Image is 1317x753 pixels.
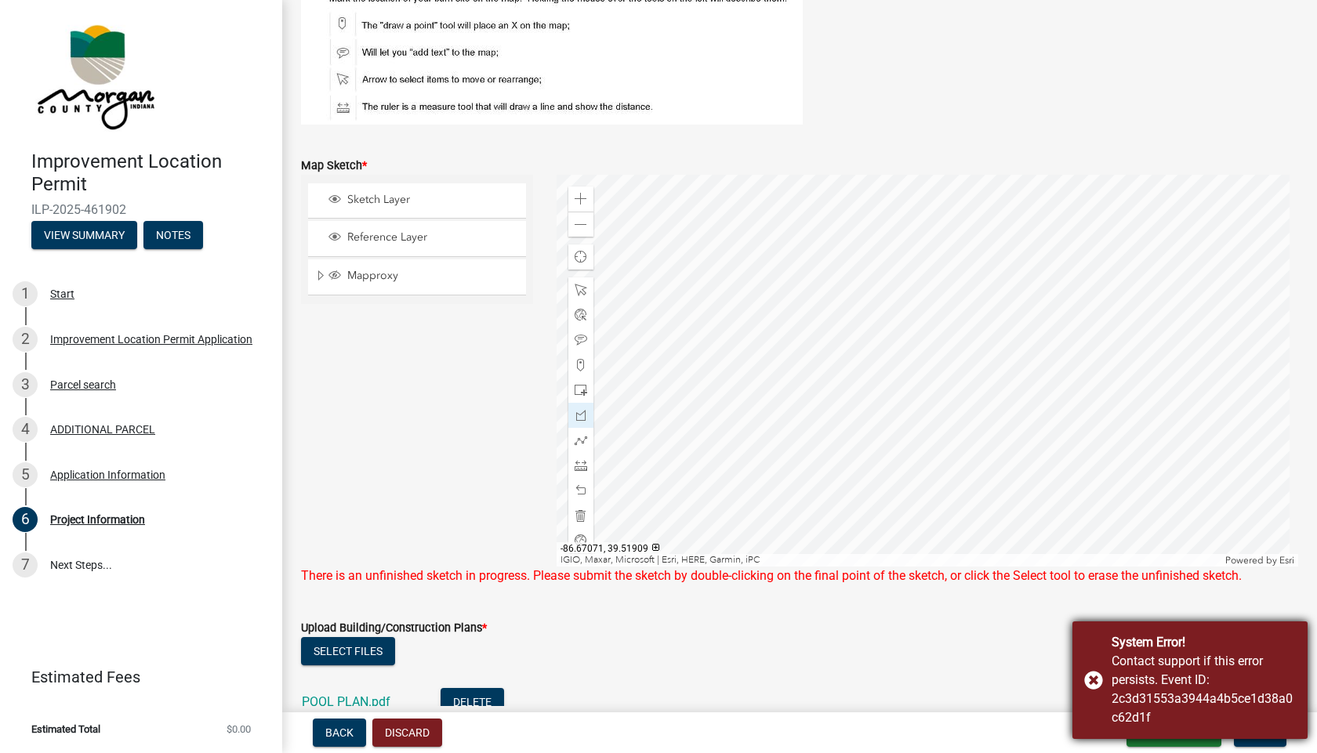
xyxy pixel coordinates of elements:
[307,179,528,299] ul: Layer List
[326,269,521,284] div: Mapproxy
[301,623,487,634] label: Upload Building/Construction Plans
[326,230,521,246] div: Reference Layer
[325,726,354,739] span: Back
[31,221,137,249] button: View Summary
[568,212,593,237] div: Zoom out
[13,552,38,577] div: 7
[31,202,251,217] span: ILP-2025-461902
[441,696,504,711] wm-modal-confirm: Delete Document
[13,417,38,442] div: 4
[1112,633,1296,652] div: System Error!
[308,221,526,256] li: Reference Layer
[301,161,367,172] label: Map Sketch
[31,230,137,242] wm-modal-confirm: Summary
[308,259,526,295] li: Mapproxy
[143,230,203,242] wm-modal-confirm: Notes
[13,372,38,397] div: 3
[326,193,521,208] div: Sketch Layer
[50,334,252,345] div: Improvement Location Permit Application
[13,507,38,532] div: 6
[13,281,38,306] div: 1
[31,16,158,134] img: Morgan County, Indiana
[557,554,1222,567] div: IGIO, Maxar, Microsoft | Esri, HERE, Garmin, iPC
[50,514,145,525] div: Project Information
[50,379,116,390] div: Parcel search
[50,424,155,435] div: ADDITIONAL PARCEL
[31,150,270,196] h4: Improvement Location Permit
[302,694,390,709] a: POOL PLAN.pdf
[343,193,521,207] span: Sketch Layer
[13,462,38,487] div: 5
[568,244,593,270] div: Find my location
[313,719,366,747] button: Back
[308,183,526,219] li: Sketch Layer
[50,288,74,299] div: Start
[568,186,593,212] div: Zoom in
[301,567,1298,585] div: There is an unfinished sketch in progress. Please submit the sketch by double-clicking on the fin...
[31,724,100,734] span: Estimated Total
[301,637,395,665] button: Select files
[1112,652,1296,727] div: Contact support if this error persists. Event ID: 2c3d31553a3944a4b5ce1d38a0c62d1f
[227,724,251,734] span: $0.00
[13,661,257,693] a: Estimated Fees
[372,719,442,747] button: Discard
[13,327,38,352] div: 2
[441,688,504,716] button: Delete
[50,469,165,480] div: Application Information
[143,221,203,249] button: Notes
[1221,554,1298,567] div: Powered by
[314,269,326,285] span: Expand
[343,230,521,244] span: Reference Layer
[1279,555,1294,566] a: Esri
[343,269,521,283] span: Mapproxy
